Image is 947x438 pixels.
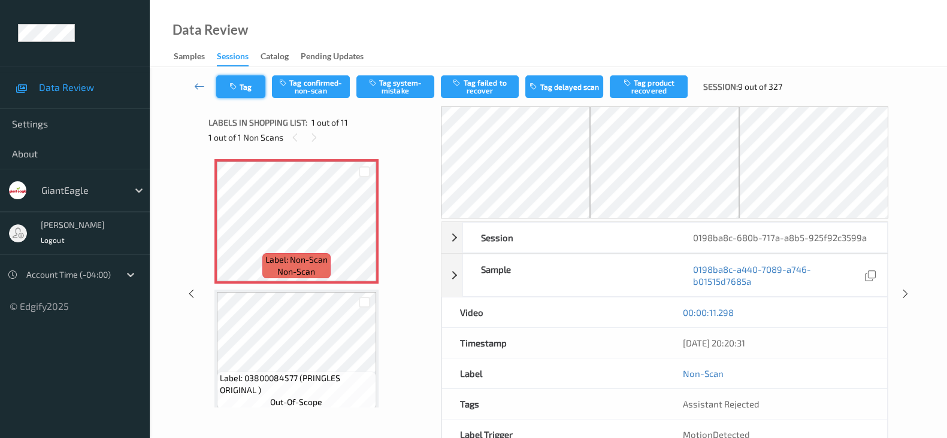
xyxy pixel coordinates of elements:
[220,372,373,396] span: Label: 03800084577 (PRINGLES ORIGINAL )
[463,223,675,253] div: Session
[682,399,759,409] span: Assistant Rejected
[217,50,249,66] div: Sessions
[703,81,738,93] span: Session:
[301,50,364,65] div: Pending Updates
[441,222,888,253] div: Session0198ba8c-680b-717a-a8b5-925f92c3599a
[216,75,265,98] button: Tag
[441,75,519,98] button: Tag failed to recover
[442,389,665,419] div: Tags
[682,367,723,379] a: Non-Scan
[277,266,315,278] span: non-scan
[356,75,434,98] button: Tag system-mistake
[173,24,248,36] div: Data Review
[675,223,887,253] div: 0198ba8c-680b-717a-a8b5-925f92c3599a
[208,117,307,129] span: Labels in shopping list:
[442,297,665,327] div: Video
[610,75,688,98] button: Tag product recovered
[270,396,322,408] span: out-of-scope
[442,328,665,358] div: Timestamp
[174,48,217,65] a: Samples
[441,254,888,297] div: Sample0198ba8c-a440-7089-a746-b01515d7685a
[525,75,603,98] button: Tag delayed scan
[463,254,675,296] div: Sample
[311,117,348,129] span: 1 out of 11
[738,81,782,93] span: 9 out of 327
[272,75,350,98] button: Tag confirmed-non-scan
[682,306,733,318] a: 00:00:11.298
[261,48,301,65] a: Catalog
[265,254,328,266] span: Label: Non-Scan
[174,50,205,65] div: Samples
[442,358,665,388] div: Label
[261,50,289,65] div: Catalog
[301,48,376,65] a: Pending Updates
[693,263,862,287] a: 0198ba8c-a440-7089-a746-b01515d7685a
[682,337,869,349] div: [DATE] 20:20:31
[208,130,432,145] div: 1 out of 1 Non Scans
[217,48,261,66] a: Sessions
